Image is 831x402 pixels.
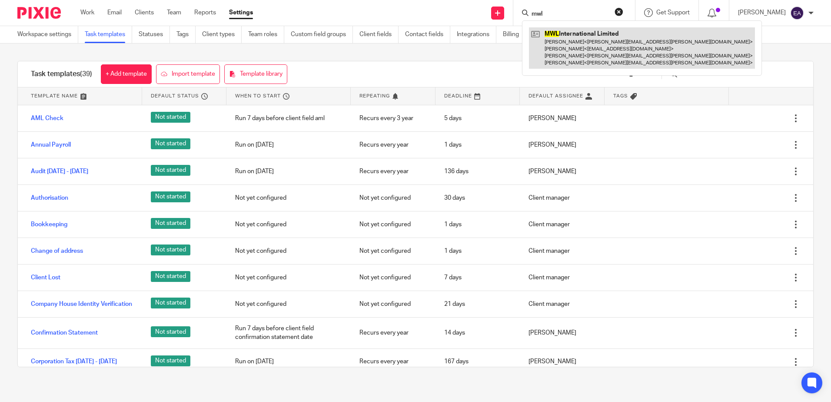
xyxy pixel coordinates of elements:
div: Recurs every year [351,161,435,182]
span: Deadline [444,92,472,100]
a: Bookkeeping [31,220,67,229]
div: Recurs every year [351,351,435,372]
p: [PERSON_NAME] [738,8,786,17]
div: Not yet configured [226,240,351,262]
a: Corporation Tax [DATE] - [DATE] [31,357,117,366]
span: Not started [151,245,190,255]
a: Annual Payroll [31,141,71,149]
a: Reports [194,8,216,17]
a: Template library [224,64,287,84]
span: Not started [151,218,190,229]
input: Search [531,10,609,18]
span: (39) [80,70,92,77]
div: Client manager [520,214,604,235]
a: Team roles [248,26,284,43]
div: Not yet configured [351,267,435,288]
div: Client manager [520,293,604,315]
div: 14 days [435,322,520,344]
div: 1 days [435,214,520,235]
a: Task templates [85,26,132,43]
span: Not started [151,326,190,337]
a: Client Lost [31,273,60,282]
div: Not yet configured [226,187,351,209]
div: Not yet configured [351,214,435,235]
a: Clients [135,8,154,17]
div: Run 7 days before client field aml [226,107,351,129]
div: Client manager [520,187,604,209]
a: Tags [176,26,196,43]
div: Not yet configured [226,293,351,315]
div: 7 days [435,267,520,288]
a: Contact fields [405,26,450,43]
span: Default assignee [529,92,583,100]
div: Recurs every year [351,322,435,344]
span: Not started [151,165,190,176]
a: Confirmation Statement [31,328,98,337]
a: Company House Identity Verification [31,300,132,308]
h1: Task templates [31,70,92,79]
span: Template name [31,92,78,100]
div: [PERSON_NAME] [520,134,604,156]
a: Email [107,8,122,17]
div: 30 days [435,187,520,209]
span: Not started [151,298,190,308]
div: 1 days [435,134,520,156]
div: Not yet configured [226,267,351,288]
a: Workspace settings [17,26,78,43]
a: Authorisation [31,194,68,202]
a: Work [80,8,94,17]
div: [PERSON_NAME] [520,322,604,344]
span: Not started [151,138,190,149]
a: Custom field groups [291,26,353,43]
a: Change of address [31,247,83,255]
a: Import template [156,64,220,84]
div: Run on [DATE] [226,351,351,372]
span: Tags [613,92,628,100]
a: Billing [503,26,525,43]
div: 5 days [435,107,520,129]
div: Not yet configured [226,214,351,235]
a: + Add template [101,64,152,84]
div: Run 7 days before client field confirmation statement date [226,318,351,348]
a: Statuses [139,26,170,43]
div: [PERSON_NAME] [520,351,604,372]
span: Not started [151,271,190,282]
a: Settings [229,8,253,17]
div: Run on [DATE] [226,134,351,156]
a: AML Check [31,114,63,123]
span: Repeating [359,92,390,100]
a: Audit [DATE] - [DATE] [31,167,88,176]
div: 167 days [435,351,520,372]
div: Recurs every 3 year [351,107,435,129]
button: Clear [615,7,623,16]
img: Pixie [17,7,61,19]
div: Not yet configured [351,240,435,262]
a: Client fields [359,26,399,43]
a: Team [167,8,181,17]
span: When to start [235,92,281,100]
div: 1 days [435,240,520,262]
img: svg%3E [790,6,804,20]
div: Client manager [520,240,604,262]
div: [PERSON_NAME] [520,107,604,129]
div: Recurs every year [351,134,435,156]
div: [PERSON_NAME] [520,161,604,182]
div: Not yet configured [351,187,435,209]
span: Get Support [656,10,690,16]
div: 21 days [435,293,520,315]
span: Default status [151,92,199,100]
span: Not started [151,191,190,202]
span: Not started [151,355,190,366]
a: Integrations [457,26,496,43]
a: Client types [202,26,242,43]
span: Not started [151,112,190,123]
div: Run on [DATE] [226,161,351,182]
div: Client manager [520,267,604,288]
div: 136 days [435,161,520,182]
div: Not yet configured [351,293,435,315]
